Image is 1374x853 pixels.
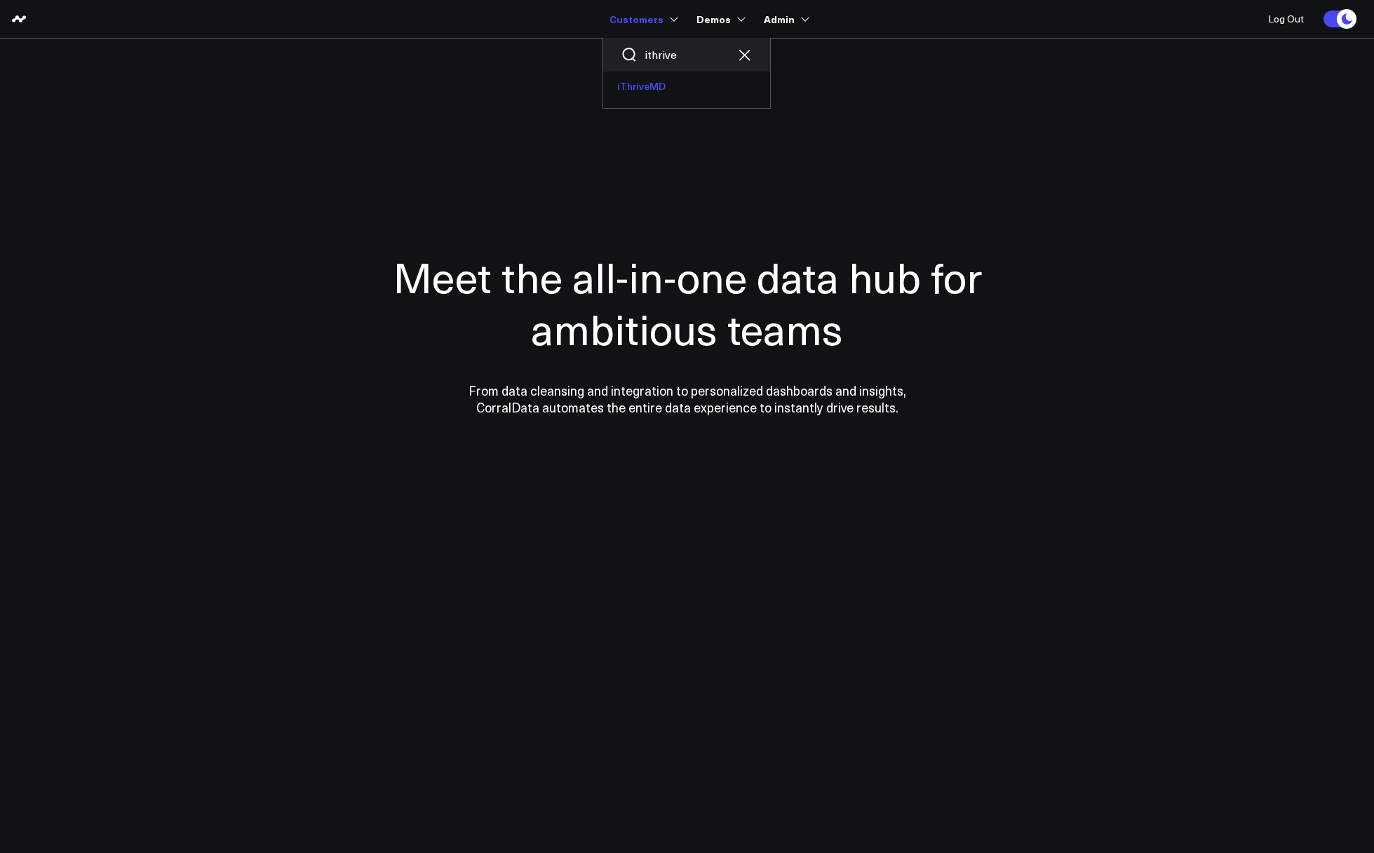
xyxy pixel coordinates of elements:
button: Clear search [736,46,753,63]
input: Search customers input [645,47,729,62]
p: From data cleansing and integration to personalized dashboards and insights, CorralData automates... [438,382,936,416]
a: Demos [696,6,743,32]
a: iThriveMD [603,72,770,101]
button: Search customers button [621,46,638,63]
a: Customers [609,6,675,32]
h1: Meet the all-in-one data hub for ambitious teams [344,250,1031,354]
a: Admin [764,6,807,32]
